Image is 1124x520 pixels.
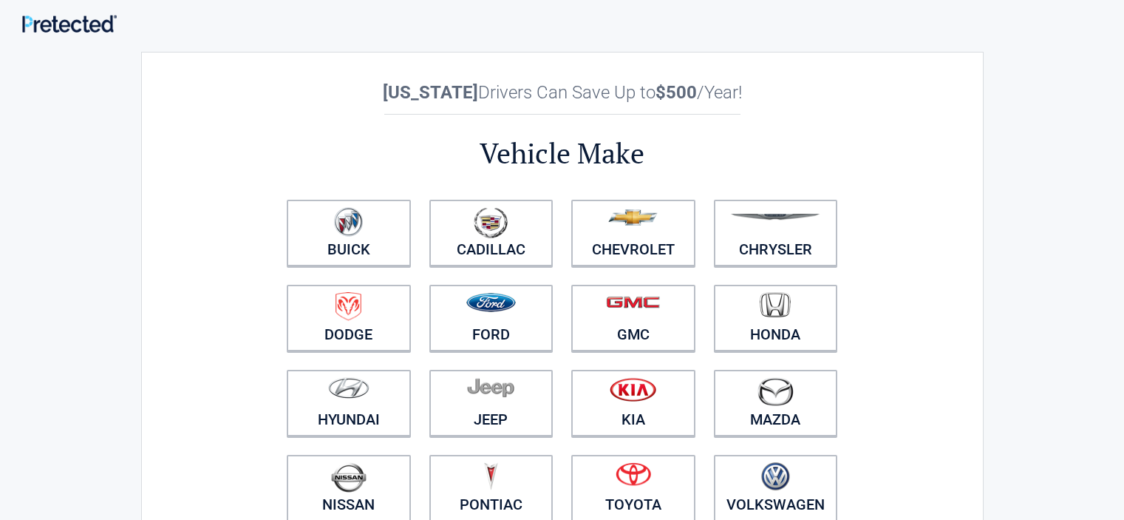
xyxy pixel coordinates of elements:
a: Jeep [429,370,554,436]
a: Ford [429,285,554,351]
img: dodge [336,292,361,321]
img: buick [334,207,363,237]
a: Chevrolet [571,200,695,266]
a: Mazda [714,370,838,436]
b: [US_STATE] [383,82,478,103]
img: ford [466,293,516,312]
img: chevrolet [608,209,658,226]
a: Hyundai [287,370,411,436]
b: $500 [655,82,697,103]
img: nissan [331,462,367,493]
img: honda [760,292,791,318]
img: Main Logo [22,15,117,32]
a: GMC [571,285,695,351]
img: chrysler [730,214,820,220]
a: Chrysler [714,200,838,266]
img: cadillac [474,207,508,238]
h2: Vehicle Make [278,135,847,172]
img: pontiac [483,462,498,490]
a: Honda [714,285,838,351]
a: Buick [287,200,411,266]
img: gmc [606,296,660,308]
a: Dodge [287,285,411,351]
a: Kia [571,370,695,436]
a: Cadillac [429,200,554,266]
img: mazda [757,377,794,406]
img: volkswagen [761,462,790,491]
img: toyota [616,462,651,486]
h2: Drivers Can Save Up to /Year [278,82,847,103]
img: kia [610,377,656,402]
img: hyundai [328,377,369,399]
img: jeep [467,377,514,398]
